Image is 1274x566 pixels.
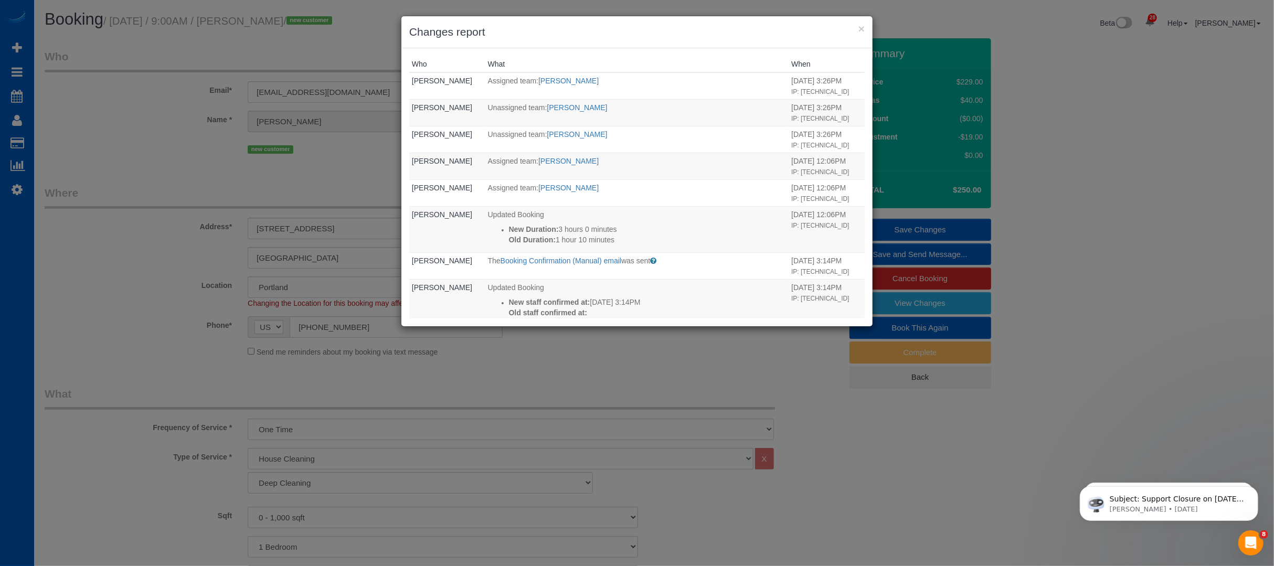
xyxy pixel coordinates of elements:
small: IP: [TECHNICAL_ID] [791,88,849,95]
td: Who [409,99,485,126]
a: [PERSON_NAME] [412,210,472,219]
td: What [485,206,789,252]
sui-modal: Changes report [401,16,873,326]
strong: New staff confirmed at: [509,298,590,306]
span: Assigned team: [488,157,539,165]
td: When [789,279,865,325]
a: [PERSON_NAME] [412,184,472,192]
th: When [789,56,865,72]
span: 8 [1260,530,1268,539]
strong: Old Duration: [509,236,556,244]
td: When [789,252,865,279]
td: What [485,153,789,179]
a: [PERSON_NAME] [412,77,472,85]
small: IP: [TECHNICAL_ID] [791,168,849,176]
td: Who [409,126,485,153]
td: When [789,126,865,153]
th: Who [409,56,485,72]
td: When [789,153,865,179]
a: [PERSON_NAME] [412,257,472,265]
th: What [485,56,789,72]
strong: Old staff confirmed at: [509,308,587,317]
td: When [789,179,865,206]
span: was sent [621,257,650,265]
small: IP: [TECHNICAL_ID] [791,222,849,229]
a: [PERSON_NAME] [547,130,608,138]
span: Unassigned team: [488,130,547,138]
button: × [858,23,865,34]
p: 1 hour 10 minutes [509,234,787,245]
td: What [485,252,789,279]
td: When [789,99,865,126]
small: IP: [TECHNICAL_ID] [791,295,849,302]
iframe: Intercom notifications message [1064,464,1274,538]
td: Who [409,206,485,252]
td: Who [409,153,485,179]
a: [PERSON_NAME] [538,157,599,165]
a: [PERSON_NAME] [538,77,599,85]
strong: New Duration: [509,225,559,233]
small: IP: [TECHNICAL_ID] [791,142,849,149]
a: [PERSON_NAME] [547,103,608,112]
a: Booking Confirmation (Manual) email [501,257,621,265]
span: Updated Booking [488,283,544,292]
small: IP: [TECHNICAL_ID] [791,195,849,202]
td: When [789,72,865,99]
h3: Changes report [409,24,865,40]
a: [PERSON_NAME] [412,283,472,292]
p: [DATE] 3:14PM [509,297,787,307]
td: Who [409,252,485,279]
span: Updated Booking [488,210,544,219]
td: What [485,279,789,325]
a: [PERSON_NAME] [412,103,472,112]
td: Who [409,279,485,325]
td: What [485,179,789,206]
td: Who [409,72,485,99]
td: What [485,72,789,99]
a: [PERSON_NAME] [412,130,472,138]
td: When [789,206,865,252]
small: IP: [TECHNICAL_ID] [791,268,849,275]
a: [PERSON_NAME] [412,157,472,165]
span: Unassigned team: [488,103,547,112]
a: [PERSON_NAME] [538,184,599,192]
iframe: Intercom live chat [1238,530,1264,556]
p: 3 hours 0 minutes [509,224,787,234]
td: What [485,99,789,126]
small: IP: [TECHNICAL_ID] [791,115,849,122]
span: The [488,257,501,265]
td: What [485,126,789,153]
span: Assigned team: [488,184,539,192]
span: Assigned team: [488,77,539,85]
td: Who [409,179,485,206]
